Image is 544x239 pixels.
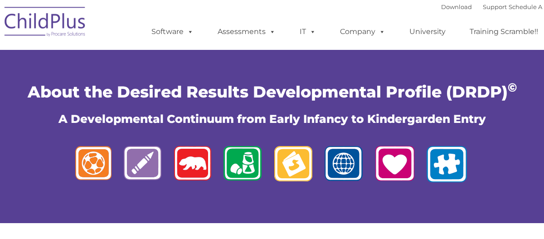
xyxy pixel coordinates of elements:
sup: © [508,80,517,95]
a: University [400,23,455,41]
a: Company [331,23,394,41]
span: A Developmental Continuum from Early Infancy to Kindergarden Entry [58,112,486,126]
a: Support [483,3,507,10]
a: Download [441,3,472,10]
a: Software [142,23,203,41]
a: Assessments [209,23,285,41]
img: logos [68,141,476,191]
a: IT [291,23,325,41]
span: About the Desired Results Developmental Profile (DRDP) [28,82,517,102]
